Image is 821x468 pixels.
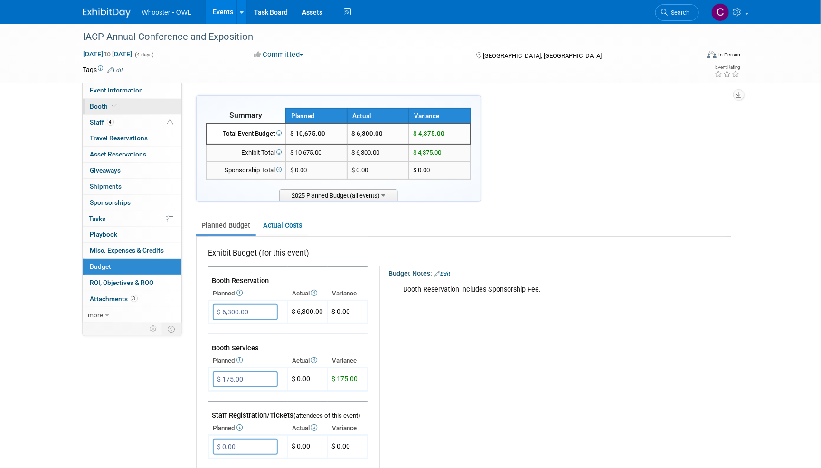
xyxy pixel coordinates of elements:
td: Booth Reservation [208,267,368,287]
span: $ 4,375.00 [413,149,441,156]
th: Actual [288,287,328,300]
span: $ 0.00 [332,308,350,315]
a: Attachments3 [83,291,181,307]
div: In-Person [718,51,740,58]
a: Planned Budget [196,217,256,234]
a: Travel Reservations [83,130,181,146]
div: Total Event Budget [211,129,282,138]
th: Planned [208,287,288,300]
td: $ 0.00 [347,162,409,179]
span: 4 [107,119,114,126]
a: Edit [435,271,451,277]
span: Budget [90,263,112,270]
a: Misc. Expenses & Credits [83,243,181,258]
span: Whooster - OWL [142,9,191,16]
span: Misc. Expenses & Credits [90,247,164,254]
span: $ 0.00 [290,166,307,174]
span: Sponsorships [90,199,131,206]
td: Booth Services [208,334,368,355]
span: Tasks [89,215,106,222]
th: Variance [409,108,471,124]
th: Actual [288,354,328,367]
img: ExhibitDay [83,8,131,18]
span: Attachments [90,295,138,303]
a: Edit [108,67,123,73]
a: Asset Reservations [83,147,181,162]
td: Toggle Event Tabs [162,323,181,335]
a: more [83,307,181,323]
img: Format-Inperson.png [707,51,717,58]
a: Actual Costs [258,217,308,234]
span: $ 6,300.00 [292,308,323,315]
span: $ 10,675.00 [290,130,325,137]
th: Variance [328,287,368,300]
a: Booth [83,99,181,114]
th: Actual [347,108,409,124]
a: ROI, Objectives & ROO [83,275,181,291]
span: more [88,311,104,319]
img: Clare Louise Southcombe [711,3,729,21]
div: Budget Notes: [389,266,730,279]
th: Variance [328,354,368,367]
span: $ 0.00 [413,166,430,174]
div: IACP Annual Conference and Exposition [80,28,685,46]
div: Exhibit Total [211,148,282,157]
span: $ 10,675.00 [290,149,321,156]
td: $ 0.00 [288,435,328,459]
span: [GEOGRAPHIC_DATA], [GEOGRAPHIC_DATA] [483,52,602,59]
a: Search [655,4,699,21]
span: $ 175.00 [332,375,358,383]
span: Potential Scheduling Conflict -- at least one attendee is tagged in another overlapping event. [167,119,174,127]
th: Planned [208,354,288,367]
span: Asset Reservations [90,150,147,158]
span: Shipments [90,183,122,190]
div: Event Rating [714,65,740,70]
span: $ 0.00 [332,442,350,450]
a: Budget [83,259,181,275]
span: $ 4,375.00 [413,130,444,137]
span: ROI, Objectives & ROO [90,279,154,286]
a: Sponsorships [83,195,181,211]
a: Event Information [83,83,181,98]
th: Planned [286,108,348,124]
a: Playbook [83,227,181,242]
span: Giveaways [90,166,121,174]
span: Search [668,9,690,16]
span: (attendees of this event) [294,412,361,419]
td: $ 0.00 [288,368,328,391]
div: Booth Reservation includes Sponsorship Fee. [397,280,712,299]
td: Tags [83,65,123,74]
span: (4 days) [134,52,154,58]
span: Summary [229,110,263,119]
span: Playbook [90,230,118,238]
td: Staff Registration/Tickets [208,402,368,422]
th: Variance [328,422,368,435]
a: Staff4 [83,115,181,130]
div: Event Format [643,49,741,64]
span: 2025 Planned Budget (all events) [279,189,398,201]
div: Exhibit Budget (for this event) [208,248,364,264]
td: $ 6,300.00 [347,124,409,144]
th: Planned [208,422,288,435]
a: Tasks [83,211,181,227]
span: to [104,50,113,58]
span: Staff [90,119,114,126]
span: Travel Reservations [90,134,148,142]
span: 3 [131,295,138,302]
td: $ 6,300.00 [347,144,409,162]
a: Giveaways [83,163,181,178]
i: Booth reservation complete [113,103,117,109]
div: Sponsorship Total [211,166,282,175]
td: Personalize Event Tab Strip [146,323,162,335]
span: [DATE] [DATE] [83,50,133,58]
th: Actual [288,422,328,435]
span: Booth [90,102,119,110]
button: Committed [251,50,307,60]
span: Event Information [90,86,143,94]
a: Shipments [83,179,181,194]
